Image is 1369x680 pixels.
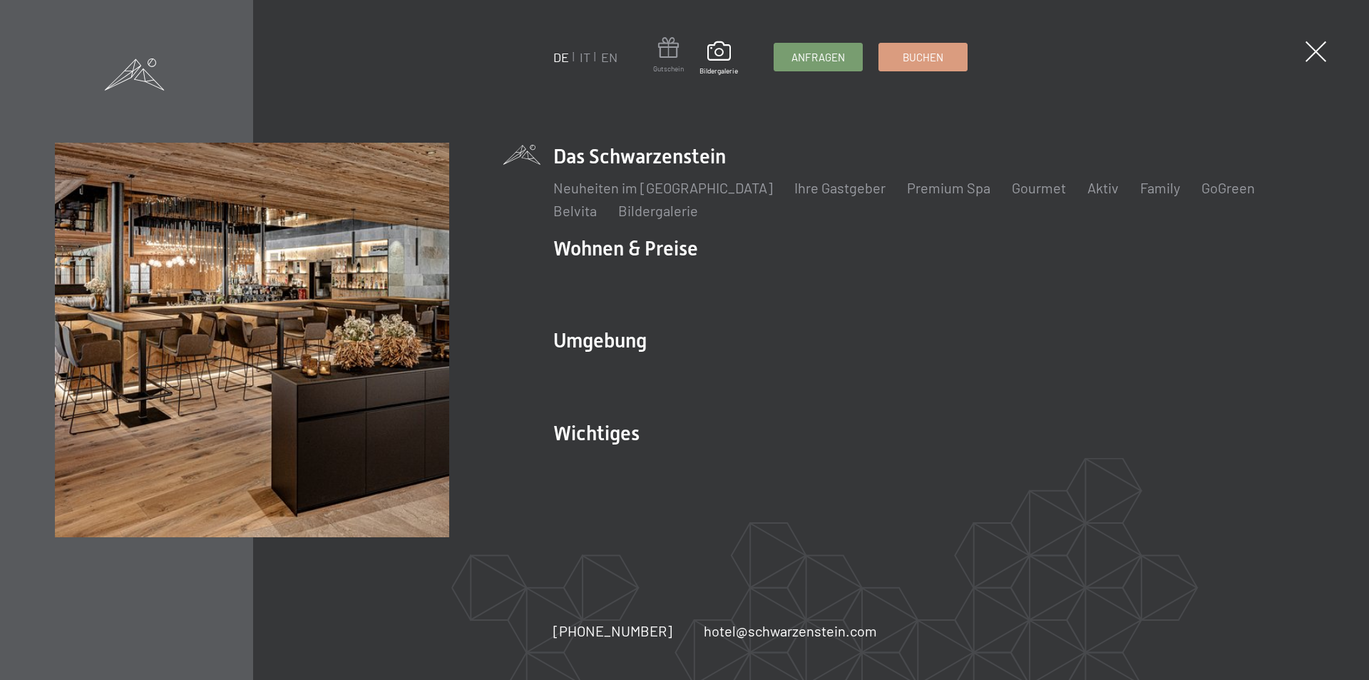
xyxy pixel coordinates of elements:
[791,50,845,65] span: Anfragen
[580,49,590,65] a: IT
[553,202,597,219] a: Belvita
[601,49,617,65] a: EN
[774,44,862,71] a: Anfragen
[553,622,672,639] span: [PHONE_NUMBER]
[699,41,738,76] a: Bildergalerie
[653,37,684,73] a: Gutschein
[794,179,886,196] a: Ihre Gastgeber
[903,50,943,65] span: Buchen
[618,202,698,219] a: Bildergalerie
[704,621,877,641] a: hotel@schwarzenstein.com
[553,621,672,641] a: [PHONE_NUMBER]
[553,179,773,196] a: Neuheiten im [GEOGRAPHIC_DATA]
[653,64,684,73] span: Gutschein
[1140,179,1180,196] a: Family
[907,179,990,196] a: Premium Spa
[699,66,738,76] span: Bildergalerie
[553,49,569,65] a: DE
[1087,179,1119,196] a: Aktiv
[1012,179,1066,196] a: Gourmet
[879,44,967,71] a: Buchen
[1201,179,1255,196] a: GoGreen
